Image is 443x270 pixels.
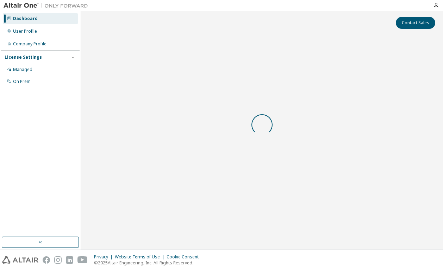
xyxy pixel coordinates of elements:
img: facebook.svg [43,256,50,264]
div: User Profile [13,28,37,34]
button: Contact Sales [396,17,435,29]
img: altair_logo.svg [2,256,38,264]
div: Company Profile [13,41,46,47]
div: Managed [13,67,32,72]
div: Cookie Consent [167,254,203,260]
img: youtube.svg [77,256,88,264]
p: © 2025 Altair Engineering, Inc. All Rights Reserved. [94,260,203,266]
img: linkedin.svg [66,256,73,264]
img: instagram.svg [54,256,62,264]
div: License Settings [5,54,42,60]
div: Website Terms of Use [115,254,167,260]
div: On Prem [13,79,31,84]
div: Dashboard [13,16,38,21]
img: Altair One [4,2,92,9]
div: Privacy [94,254,115,260]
